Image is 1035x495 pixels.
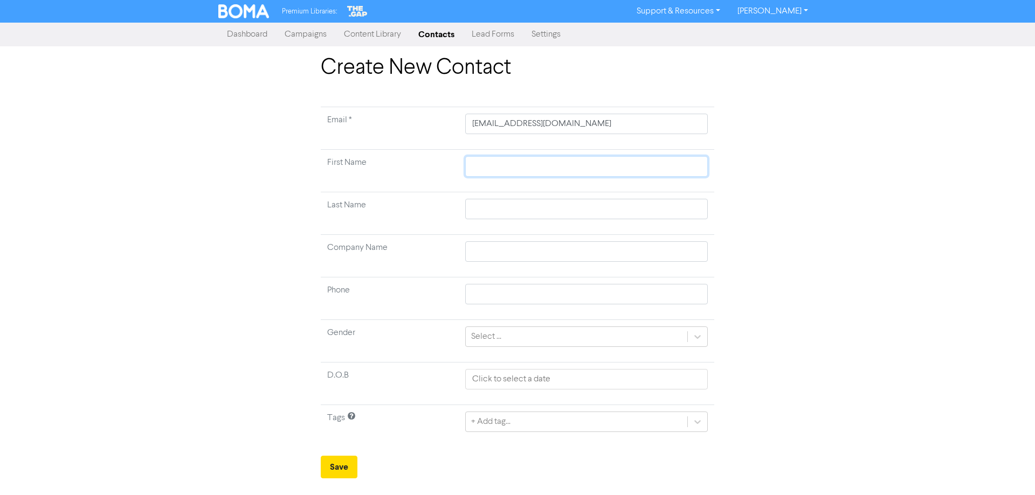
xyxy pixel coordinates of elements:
[523,24,569,45] a: Settings
[321,192,459,235] td: Last Name
[729,3,817,20] a: [PERSON_NAME]
[321,456,357,478] button: Save
[346,4,369,18] img: The Gap
[981,443,1035,495] iframe: Chat Widget
[218,24,276,45] a: Dashboard
[321,150,459,192] td: First Name
[410,24,463,45] a: Contacts
[321,235,459,277] td: Company Name
[276,24,335,45] a: Campaigns
[471,415,510,428] div: + Add tag...
[321,320,459,362] td: Gender
[465,369,708,389] input: Click to select a date
[321,362,459,405] td: D.O.B
[471,330,501,343] div: Select ...
[321,55,714,81] h1: Create New Contact
[463,24,523,45] a: Lead Forms
[321,277,459,320] td: Phone
[282,8,337,15] span: Premium Libraries:
[321,405,459,448] td: Tags
[628,3,729,20] a: Support & Resources
[335,24,410,45] a: Content Library
[321,107,459,150] td: Required
[218,4,269,18] img: BOMA Logo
